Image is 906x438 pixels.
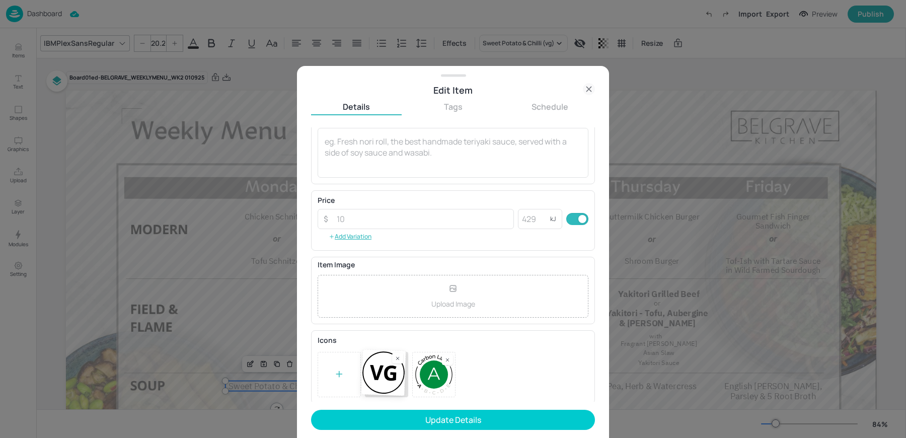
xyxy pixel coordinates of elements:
[408,101,498,112] button: Tags
[331,209,514,229] input: 10
[318,197,335,204] p: Price
[392,353,403,364] div: Remove image
[431,299,475,309] p: Upload Image
[318,337,588,344] p: Icons
[550,215,556,223] p: kJ
[361,351,405,395] img: 2025-04-03-1743682514812y42irzchc5s.svg
[311,410,595,430] button: Update Details
[318,261,588,268] p: Item Image
[504,101,595,112] button: Schedule
[518,209,550,229] input: 429
[311,83,595,97] div: Edit Item
[413,353,455,396] img: 2025-03-20-1742474157250fmgt357m7u.svg
[318,229,383,244] button: Add Variation
[311,101,402,112] button: Details
[442,354,453,365] div: Remove image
